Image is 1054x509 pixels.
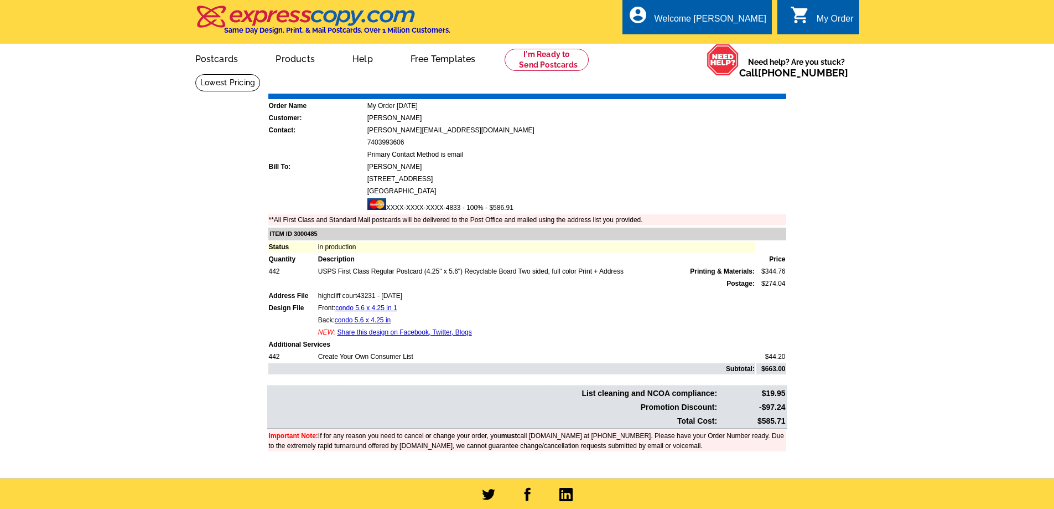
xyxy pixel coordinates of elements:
[337,328,471,336] a: Share this design on Facebook, Twitter, Blogs
[393,45,494,71] a: Free Templates
[268,339,786,350] td: Additional Services
[268,100,366,111] td: Order Name
[756,254,786,265] td: Price
[707,44,739,76] img: help
[268,351,316,362] td: 442
[335,316,391,324] a: condo 5.6 x 4.25 in
[269,432,318,440] font: Important Note:
[268,254,316,265] td: Quantity
[268,228,786,240] td: ITEM ID 3000485
[224,26,450,34] h4: Same Day Design, Print, & Mail Postcards. Over 1 Million Customers.
[268,266,316,277] td: 442
[268,401,718,414] td: Promotion Discount:
[690,266,755,276] span: Printing & Materials:
[739,67,848,79] span: Call
[318,254,755,265] td: Description
[318,266,755,277] td: USPS First Class Regular Postcard (4.25" x 5.6") Recyclable Board Two sided, full color Print + A...
[268,290,316,301] td: Address File
[790,12,854,26] a: shopping_cart My Order
[726,280,755,287] strong: Postage:
[719,401,786,414] td: -$97.24
[367,100,786,111] td: My Order [DATE]
[628,5,648,25] i: account_circle
[268,302,316,313] td: Design File
[367,198,786,213] td: XXXX-XXXX-XXXX-4833 - 100% - $586.91
[258,45,333,71] a: Products
[318,241,755,253] td: in production
[318,315,755,326] td: Back:
[268,112,366,124] td: Customer:
[790,5,810,25] i: shopping_cart
[756,278,786,289] td: $274.04
[318,290,755,301] td: highcliff court43231 - [DATE]
[756,266,786,277] td: $344.76
[268,214,786,225] td: **All First Class and Standard Mail postcards will be delivered to the Post Office and mailed usi...
[268,430,786,451] td: If for any reason you need to cancel or change your order, you call [DOMAIN_NAME] at [PHONE_NUMBE...
[268,387,718,400] td: List cleaning and NCOA compliance:
[758,67,848,79] a: [PHONE_NUMBER]
[756,351,786,362] td: $44.20
[268,161,366,172] td: Bill To:
[335,45,391,71] a: Help
[367,112,786,124] td: [PERSON_NAME]
[367,125,786,136] td: [PERSON_NAME][EMAIL_ADDRESS][DOMAIN_NAME]
[268,241,316,253] td: Status
[367,149,786,160] td: Primary Contact Method is email
[367,137,786,148] td: 7403993606
[501,432,517,440] b: must
[318,328,335,336] span: NEW:
[367,198,386,210] img: mast.gif
[268,415,718,428] td: Total Cost:
[268,125,366,136] td: Contact:
[367,173,786,184] td: [STREET_ADDRESS]
[367,161,786,172] td: [PERSON_NAME]
[178,45,256,71] a: Postcards
[817,14,854,29] div: My Order
[335,304,397,312] a: condo 5.6 x 4.25 in 1
[756,363,786,374] td: $663.00
[268,363,755,374] td: Subtotal:
[719,415,786,428] td: $585.71
[367,186,786,197] td: [GEOGRAPHIC_DATA]
[739,56,854,79] span: Need help? Are you stuck?
[195,13,450,34] a: Same Day Design, Print, & Mail Postcards. Over 1 Million Customers.
[318,351,755,362] td: Create Your Own Consumer List
[719,387,786,400] td: $19.95
[655,14,766,29] div: Welcome [PERSON_NAME]
[318,302,755,313] td: Front:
